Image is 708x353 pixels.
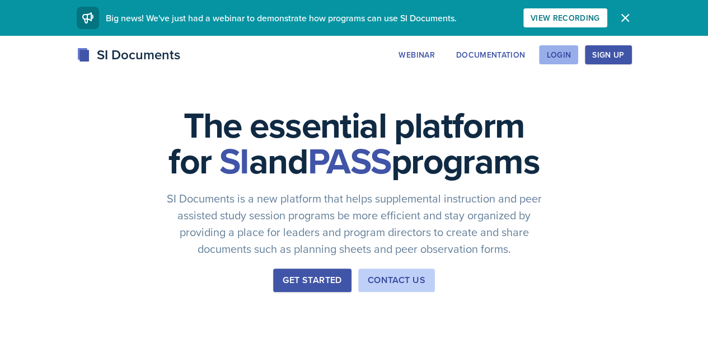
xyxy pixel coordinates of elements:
span: Big news! We've just had a webinar to demonstrate how programs can use SI Documents. [106,12,457,24]
div: Get Started [283,274,341,287]
div: Documentation [456,50,526,59]
div: Login [546,50,571,59]
button: Documentation [449,45,533,64]
button: View Recording [523,8,607,27]
button: Webinar [391,45,442,64]
button: Contact Us [358,269,435,292]
button: Login [539,45,578,64]
button: Sign Up [585,45,631,64]
div: Contact Us [368,274,425,287]
div: Webinar [398,50,434,59]
div: Sign Up [592,50,624,59]
div: View Recording [531,13,600,22]
div: SI Documents [77,45,180,65]
button: Get Started [273,269,351,292]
